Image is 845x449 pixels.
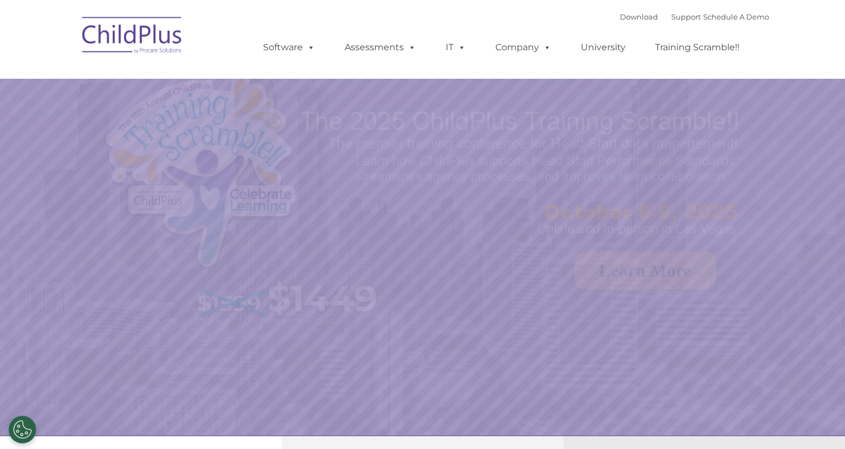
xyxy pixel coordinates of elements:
[435,36,477,59] a: IT
[77,9,188,65] img: ChildPlus by Procare Solutions
[484,36,562,59] a: Company
[570,36,637,59] a: University
[671,12,701,21] a: Support
[8,415,36,443] button: Cookies Settings
[333,36,427,59] a: Assessments
[252,36,326,59] a: Software
[644,36,751,59] a: Training Scramble!!
[574,252,716,289] a: Learn More
[620,12,658,21] a: Download
[620,12,769,21] font: |
[703,12,769,21] a: Schedule A Demo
